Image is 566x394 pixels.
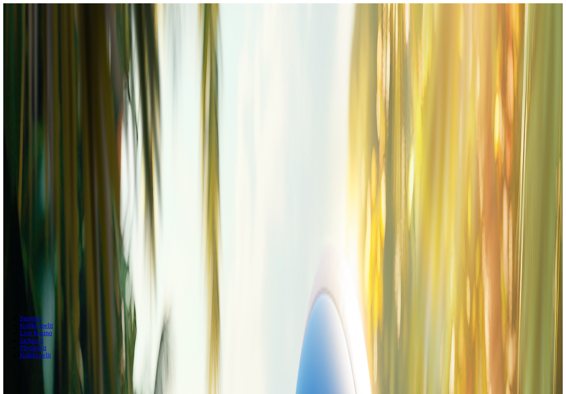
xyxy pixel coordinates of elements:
[20,329,52,336] a: Live Kasino
[20,352,51,359] span: Kaikki pelit
[20,322,53,329] a: Kolikkopelit
[20,344,46,351] a: Pöytäpelit
[3,301,563,359] nav: Lobby
[3,301,563,374] header: Lobby
[20,337,44,344] a: Jackpotit
[20,315,41,322] a: Suositut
